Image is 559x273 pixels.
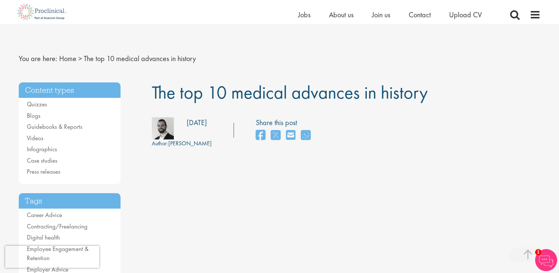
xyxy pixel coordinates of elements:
[187,117,207,128] div: [DATE]
[27,245,89,262] a: Employee Engagement & Retention
[449,10,482,19] a: Upload CV
[5,246,99,268] iframe: reCAPTCHA
[27,222,87,230] a: Contracting/Freelancing
[298,10,311,19] a: Jobs
[19,54,57,63] span: You are here:
[19,82,121,98] h3: Content types
[27,134,43,142] a: Videos
[535,249,557,271] img: Chatbot
[256,117,314,128] label: Share this post
[152,139,212,148] div: [PERSON_NAME]
[27,167,60,175] a: Press releases
[152,117,174,139] img: 76d2c18e-6ce3-4617-eefd-08d5a473185b
[84,54,196,63] span: The top 10 medical advances in history
[27,233,60,241] a: Digital health
[19,193,121,209] h3: Tags
[27,211,62,219] a: Career Advice
[152,139,168,147] span: Author:
[27,111,40,120] a: Blogs
[271,128,280,143] a: share on twitter
[27,156,57,164] a: Case studies
[59,54,76,63] a: breadcrumb link
[256,128,265,143] a: share on facebook
[535,249,541,255] span: 1
[409,10,431,19] a: Contact
[329,10,354,19] a: About us
[152,81,428,104] span: The top 10 medical advances in history
[301,128,311,143] a: share on whats app
[27,145,57,153] a: Infographics
[27,123,82,131] a: Guidebooks & Reports
[286,128,295,143] a: share on email
[372,10,390,19] a: Join us
[27,100,47,108] a: Quizzes
[78,54,82,63] span: >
